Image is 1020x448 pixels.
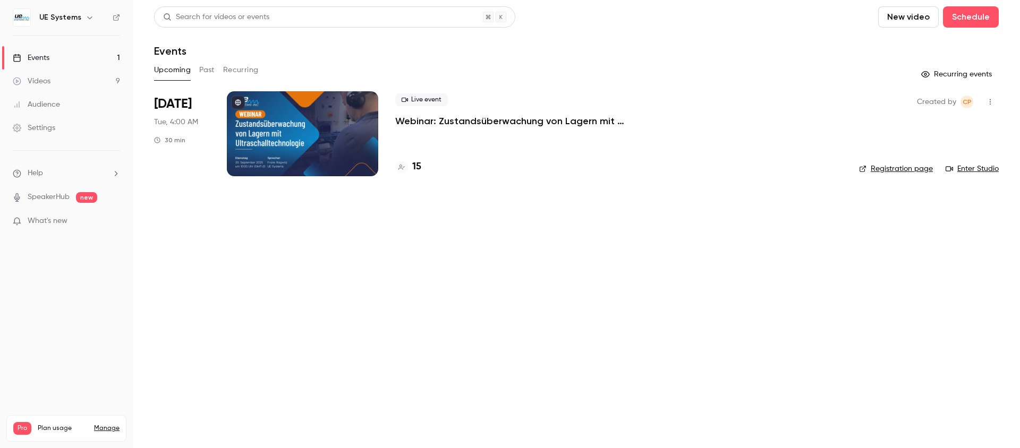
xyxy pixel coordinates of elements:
span: Cláudia Pereira [960,96,973,108]
iframe: Noticeable Trigger [107,217,120,226]
div: Search for videos or events [163,12,269,23]
button: Recurring events [916,66,999,83]
span: Live event [395,93,448,106]
div: 30 min [154,136,185,144]
div: Sep 30 Tue, 10:00 AM (Europe/Amsterdam) [154,91,210,176]
span: new [76,192,97,203]
a: 15 [395,160,421,174]
a: Enter Studio [946,163,999,174]
span: Pro [13,422,31,435]
li: help-dropdown-opener [13,168,120,179]
span: Plan usage [38,424,88,433]
span: What's new [28,216,67,227]
div: Videos [13,76,50,87]
h6: UE Systems [39,12,81,23]
div: Audience [13,99,60,110]
span: [DATE] [154,96,192,113]
span: Created by [917,96,956,108]
div: Settings [13,123,55,133]
button: Schedule [943,6,999,28]
a: Webinar: Zustandsüberwachung von Lagern mit Ultraschalltechnologie [395,115,714,127]
span: Help [28,168,43,179]
button: Upcoming [154,62,191,79]
a: SpeakerHub [28,192,70,203]
span: Tue, 4:00 AM [154,117,198,127]
a: Manage [94,424,120,433]
button: Recurring [223,62,259,79]
h1: Events [154,45,186,57]
h4: 15 [412,160,421,174]
button: New video [878,6,939,28]
span: CP [963,96,972,108]
div: Events [13,53,49,63]
a: Registration page [859,163,933,174]
img: UE Systems [13,9,30,26]
button: Past [199,62,215,79]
